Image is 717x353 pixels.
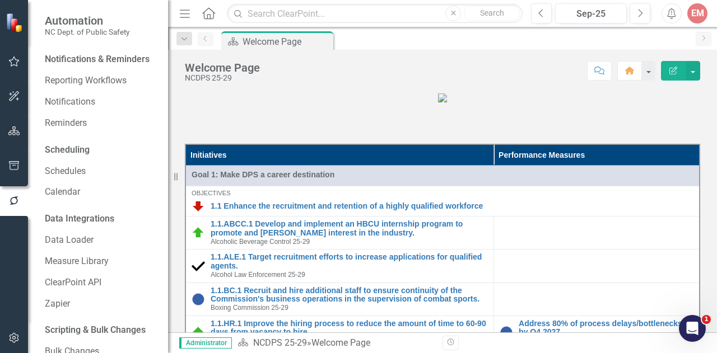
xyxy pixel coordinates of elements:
img: Below Plan [192,199,205,213]
a: Calendar [45,186,157,199]
div: Scripting & Bulk Changes [45,324,146,337]
div: Welcome Page [185,62,260,74]
td: Double-Click to Edit Right Click for Context Menu [185,283,494,316]
a: Address 80% of process delays/bottlenecks by Q4 2027. [519,319,693,337]
a: 1.1.ABCC.1 Develop and implement an HBCU internship program to promote and [PERSON_NAME] interest... [211,220,488,237]
small: NC Dept. of Public Safety [45,27,129,36]
a: Reporting Workflows [45,74,157,87]
div: Scheduling [45,144,90,157]
div: NCDPS 25-29 [185,74,260,82]
img: No Information [500,326,513,339]
a: Reminders [45,117,157,130]
div: Welcome Page [243,35,330,49]
span: Search [480,8,504,17]
span: 1 [702,315,711,324]
td: Double-Click to Edit Right Click for Context Menu [185,186,700,216]
span: Boxing Commission 25-29 [211,304,288,312]
td: Double-Click to Edit [185,166,700,186]
div: Objectives [192,190,693,196]
td: Double-Click to Edit Right Click for Context Menu [185,250,494,283]
span: Alcohol Law Enforcement 25-29 [211,271,305,279]
div: Notifications & Reminders [45,53,150,66]
span: Alcoholic Beverage Control 25-29 [211,238,310,246]
a: 1.1.HR.1 Improve the hiring process to reduce the amount of time to 60-90 days from vacancy to hire. [211,319,488,337]
div: » [238,337,434,350]
a: Schedules [45,165,157,178]
span: Goal 1: Make DPS a career destination [192,169,693,180]
td: Double-Click to Edit Right Click for Context Menu [185,216,494,250]
img: On Target [192,326,205,339]
div: Data Integrations [45,213,114,225]
iframe: Intercom live chat [679,315,706,342]
div: Welcome Page [311,337,370,348]
a: 1.1.BC.1 Recruit and hire additional staff to ensure continuity of the Commission's business oper... [211,286,488,304]
a: NCDPS 25-29 [253,337,307,348]
td: Double-Click to Edit Right Click for Context Menu [494,316,700,349]
img: ClearPoint Strategy [6,13,25,32]
a: Data Loader [45,234,157,247]
div: Sep-25 [559,7,623,21]
a: 1.1.ALE.1 Target recruitment efforts to increase applications for qualified agents. [211,253,488,270]
a: Zapier [45,298,157,310]
input: Search ClearPoint... [227,4,523,23]
button: Sep-25 [555,3,627,23]
a: Notifications [45,96,157,109]
img: No Information [192,293,205,306]
span: Administrator [179,337,232,349]
button: EM [687,3,707,23]
img: Complete [192,260,205,273]
img: On Target [192,226,205,239]
a: Measure Library [45,255,157,268]
img: mceclip0.png [438,93,447,102]
a: ClearPoint API [45,276,157,289]
span: Automation [45,14,129,27]
a: 1.1 Enhance the recruitment and retention of a highly qualified workforce [211,202,693,210]
button: Search [464,6,520,21]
